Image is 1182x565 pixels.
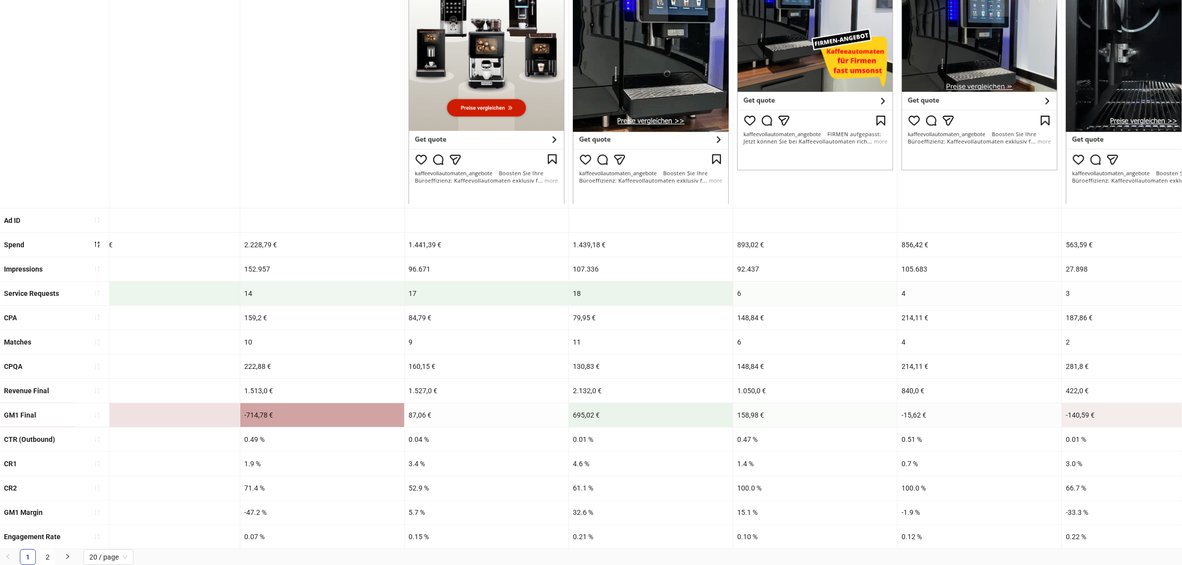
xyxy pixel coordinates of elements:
[94,460,101,467] span: sort-ascending
[240,354,404,378] div: 222,88 €
[569,379,733,403] div: 2.132,0 €
[733,330,897,354] div: 6
[405,452,568,476] div: 3.4 %
[240,330,404,354] div: 10
[569,500,733,524] div: 32.6 %
[4,289,59,297] b: Service Requests
[405,379,568,403] div: 1.527,0 €
[569,525,733,549] div: 0.21 %
[76,330,240,354] div: 12
[898,379,1061,403] div: 840,0 €
[898,525,1061,549] div: 0.12 %
[898,354,1061,378] div: 214,11 €
[240,403,404,427] div: -714,78 €
[60,549,75,565] button: right
[733,233,897,257] div: 893,02 €
[94,216,101,223] span: sort-ascending
[733,427,897,451] div: 0.47 %
[569,452,733,476] div: 4.6 %
[20,549,36,565] li: 1
[65,554,70,560] span: right
[569,403,733,427] div: 695,02 €
[898,452,1061,476] div: 0.7 %
[405,500,568,524] div: 5.7 %
[405,525,568,549] div: 0.15 %
[569,233,733,257] div: 1.439,18 €
[94,533,101,540] span: sort-ascending
[94,485,101,492] span: sort-ascending
[898,476,1061,500] div: 100.0 %
[240,379,404,403] div: 1.513,0 €
[94,436,101,443] span: sort-ascending
[405,476,568,500] div: 52.9 %
[898,233,1061,257] div: 856,42 €
[94,412,101,419] span: sort-ascending
[94,265,101,272] span: sort-ascending
[898,330,1061,354] div: 4
[4,533,61,541] b: Engagement Rate
[89,550,128,565] span: 20 / page
[733,306,897,330] div: 148,84 €
[4,460,17,468] b: CR1
[898,427,1061,451] div: 0.51 %
[240,306,404,330] div: 159,2 €
[76,427,240,451] div: 0.00 %
[733,282,897,305] div: 6
[4,314,17,322] b: CPA
[4,216,20,224] b: Ad ID
[405,403,568,427] div: 87,06 €
[240,257,404,281] div: 152.957
[4,241,24,249] b: Spend
[569,330,733,354] div: 11
[405,330,568,354] div: 9
[733,257,897,281] div: 92.437
[240,500,404,524] div: -47.2 %
[76,500,240,524] div: -10.9 %
[898,306,1061,330] div: 214,11 €
[240,452,404,476] div: 1.9 %
[94,289,101,296] span: sort-ascending
[240,525,404,549] div: 0.07 %
[569,354,733,378] div: 130,83 €
[240,476,404,500] div: 71.4 %
[733,452,897,476] div: 1.4 %
[60,549,75,565] li: Next Page
[94,387,101,394] span: sort-ascending
[4,338,31,346] b: Matches
[733,403,897,427] div: 158,98 €
[76,525,240,549] div: 0.13 %
[405,427,568,451] div: 0.04 %
[898,282,1061,305] div: 4
[405,233,568,257] div: 1.441,39 €
[76,476,240,500] div: 70.6 %
[569,476,733,500] div: 61.1 %
[240,233,404,257] div: 2.228,79 €
[569,257,733,281] div: 107.336
[4,435,55,443] b: CTR (Outbound)
[898,257,1061,281] div: 105.683
[4,411,36,419] b: GM1 Final
[898,500,1061,524] div: -1.9 %
[733,476,897,500] div: 100.0 %
[405,306,568,330] div: 84,79 €
[4,387,49,395] b: Revenue Final
[5,554,11,560] span: left
[76,354,240,378] div: 188,69 €
[240,282,404,305] div: 14
[4,265,43,273] b: Impressions
[733,354,897,378] div: 148,84 €
[569,282,733,305] div: 18
[94,509,101,516] span: sort-ascending
[76,452,240,476] div: 2.1 %
[20,550,35,565] a: 1
[40,549,56,565] li: 2
[4,362,22,370] b: CPQA
[4,508,43,516] b: GM1 Margin
[76,257,240,281] div: 158.751
[40,550,55,565] a: 2
[733,379,897,403] div: 1.050,0 €
[405,282,568,305] div: 17
[83,549,134,565] div: Page Size
[76,306,240,330] div: 133,19 €
[569,306,733,330] div: 79,95 €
